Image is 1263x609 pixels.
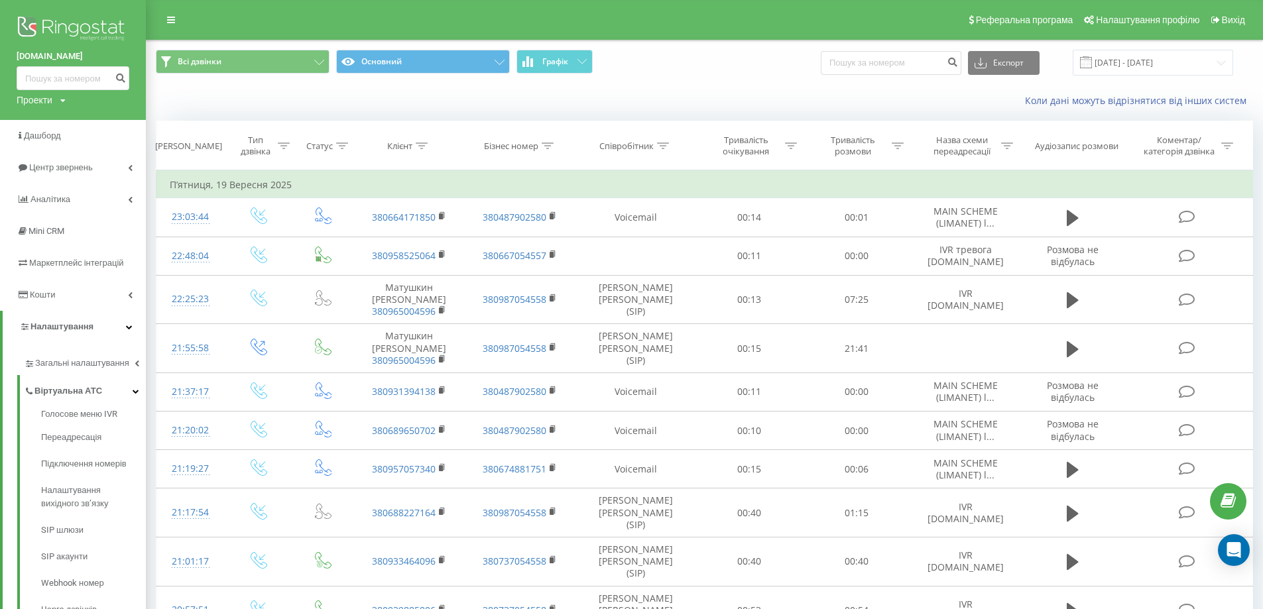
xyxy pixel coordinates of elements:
div: 21:17:54 [170,500,211,526]
a: 380965004596 [372,305,436,317]
input: Пошук за номером [17,66,129,90]
span: Налаштування профілю [1096,15,1199,25]
a: [DOMAIN_NAME] [17,50,129,63]
td: IVR [DOMAIN_NAME] [910,275,1021,324]
span: Дашборд [24,131,61,140]
a: 380688227164 [372,506,436,519]
span: Всі дзвінки [178,56,221,67]
td: 00:01 [803,198,910,237]
td: 00:15 [695,450,802,488]
span: Загальні налаштування [35,357,129,370]
div: 21:55:58 [170,335,211,361]
td: IVR тревога [DOMAIN_NAME] [910,237,1021,275]
td: 01:15 [803,488,910,537]
span: Голосове меню IVR [41,408,117,421]
a: 380487902580 [483,211,546,223]
span: Маркетплейс інтеграцій [29,258,124,268]
a: 380689650702 [372,424,436,437]
td: П’ятниця, 19 Вересня 2025 [156,172,1253,198]
a: Налаштування [3,311,146,343]
div: 21:37:17 [170,379,211,405]
a: Віртуальна АТС [24,375,146,403]
a: 380933464096 [372,555,436,567]
span: Налаштування вихідного зв’язку [41,484,139,510]
button: Основний [336,50,510,74]
button: Експорт [968,51,1040,75]
td: Матушкин [PERSON_NAME] [353,275,465,324]
td: 00:11 [695,372,802,411]
td: 00:40 [695,488,802,537]
td: 00:00 [803,372,910,411]
div: Тривалість очікування [711,135,782,157]
span: SIP акаунти [41,550,88,563]
div: [PERSON_NAME] [155,140,222,152]
input: Пошук за номером [821,51,961,75]
a: 380987054558 [483,506,546,519]
td: 21:41 [803,324,910,373]
span: Webhook номер [41,577,104,590]
div: Тривалість розмови [817,135,888,157]
td: 00:00 [803,237,910,275]
a: 380958525064 [372,249,436,262]
span: Графік [542,57,568,66]
span: MAIN SCHEME (LIMANET) l... [933,205,998,229]
div: Коментар/категорія дзвінка [1140,135,1218,157]
span: MAIN SCHEME (LIMANET) l... [933,417,998,442]
a: 380965004596 [372,354,436,366]
td: IVR [DOMAIN_NAME] [910,488,1021,537]
button: Графік [516,50,593,74]
div: 23:03:44 [170,204,211,230]
td: 00:40 [695,537,802,586]
span: Переадресація [41,431,101,444]
div: Аудіозапис розмови [1035,140,1118,152]
span: Реферальна програма [976,15,1073,25]
a: 380667054557 [483,249,546,262]
td: [PERSON_NAME] [PERSON_NAME] (SIP) [575,488,695,537]
td: [PERSON_NAME] [PERSON_NAME] (SIP) [575,324,695,373]
div: 21:01:17 [170,549,211,575]
span: Центр звернень [29,162,93,172]
img: Ringostat logo [17,13,129,46]
td: IVR [DOMAIN_NAME] [910,537,1021,586]
a: Коли дані можуть відрізнятися вiд інших систем [1025,94,1253,107]
a: SIP акаунти [41,543,146,570]
td: 00:00 [803,412,910,450]
span: Налаштування [30,321,93,331]
div: Бізнес номер [484,140,538,152]
span: MAIN SCHEME (LIMANET) l... [933,457,998,481]
td: 00:14 [695,198,802,237]
a: 380664171850 [372,211,436,223]
div: Проекти [17,93,52,107]
div: Клієнт [387,140,412,152]
div: Тип дзвінка [237,135,274,157]
td: 00:40 [803,537,910,586]
span: Аналiтика [30,194,70,204]
a: Webhook номер [41,570,146,596]
td: Voicemail [575,372,695,411]
span: Віртуальна АТС [34,384,102,398]
a: Переадресація [41,424,146,451]
td: 00:15 [695,324,802,373]
span: Розмова не відбулась [1047,417,1099,442]
div: Статус [306,140,333,152]
span: Підключення номерів [41,457,127,471]
td: Матушкин [PERSON_NAME] [353,324,465,373]
button: Всі дзвінки [156,50,330,74]
div: Open Intercom Messenger [1218,534,1250,566]
a: 380737054558 [483,555,546,567]
div: 22:48:04 [170,243,211,269]
a: 380957057340 [372,463,436,475]
td: 00:10 [695,412,802,450]
td: Voicemail [575,412,695,450]
span: Mini CRM [29,226,64,236]
a: Голосове меню IVR [41,408,146,424]
td: Voicemail [575,198,695,237]
a: 380674881751 [483,463,546,475]
a: 380487902580 [483,424,546,437]
span: Кошти [30,290,55,300]
span: Вихід [1222,15,1245,25]
td: [PERSON_NAME] [PERSON_NAME] (SIP) [575,537,695,586]
div: 21:20:02 [170,417,211,443]
a: 380931394138 [372,385,436,398]
a: Підключення номерів [41,451,146,477]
